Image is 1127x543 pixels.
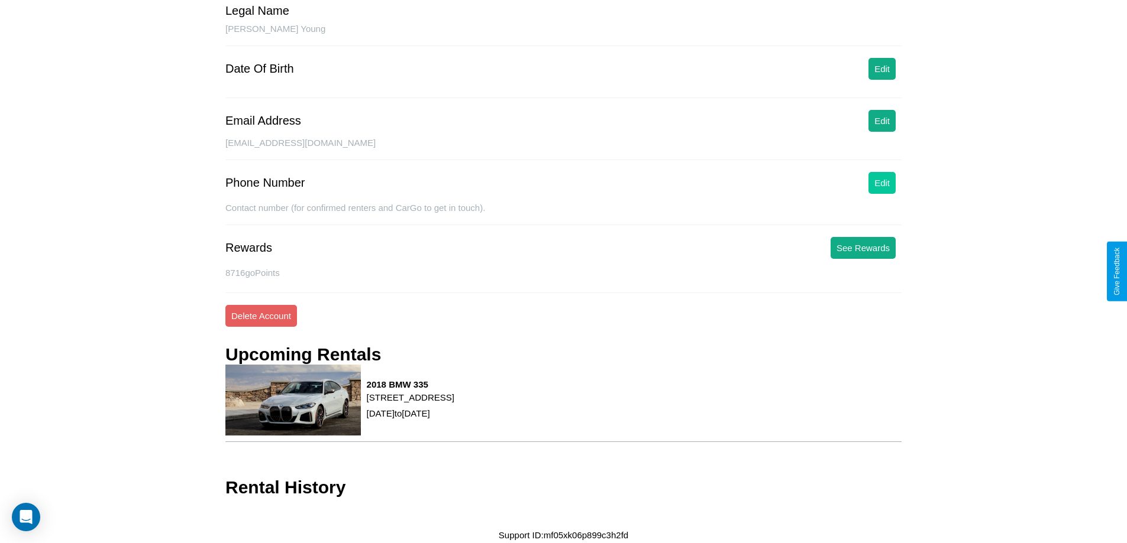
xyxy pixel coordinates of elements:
[225,477,345,498] h3: Rental History
[225,305,297,327] button: Delete Account
[12,503,40,531] div: Open Intercom Messenger
[225,265,902,281] p: 8716 goPoints
[225,241,272,255] div: Rewards
[225,365,361,435] img: rental
[225,4,289,18] div: Legal Name
[225,138,902,160] div: [EMAIL_ADDRESS][DOMAIN_NAME]
[868,172,896,194] button: Edit
[367,405,454,421] p: [DATE] to [DATE]
[225,176,305,190] div: Phone Number
[225,114,301,128] div: Email Address
[367,379,454,389] h3: 2018 BMW 335
[868,110,896,132] button: Edit
[225,62,294,76] div: Date Of Birth
[225,203,902,225] div: Contact number (for confirmed renters and CarGo to get in touch).
[225,24,902,46] div: [PERSON_NAME] Young
[225,344,381,365] h3: Upcoming Rentals
[499,527,628,543] p: Support ID: mf05xk06p899c3h2fd
[868,58,896,80] button: Edit
[367,389,454,405] p: [STREET_ADDRESS]
[831,237,896,259] button: See Rewards
[1113,248,1121,295] div: Give Feedback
